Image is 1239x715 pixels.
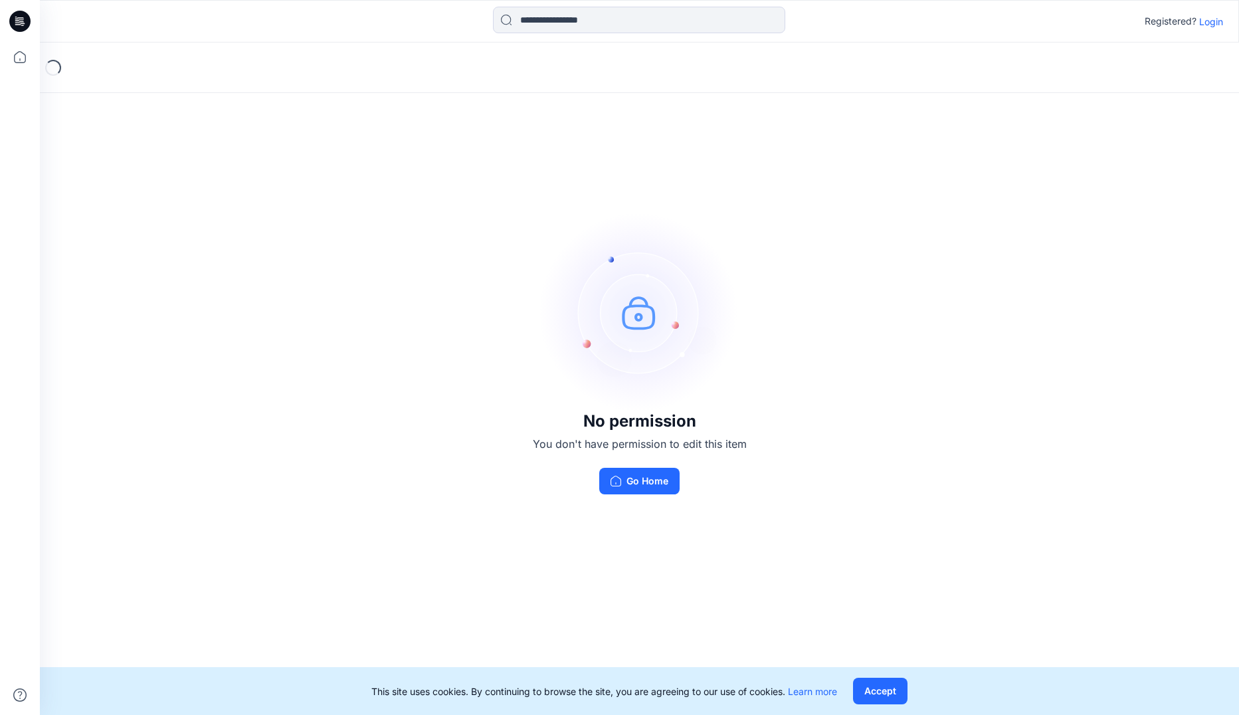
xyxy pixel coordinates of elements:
[540,213,739,412] img: no-perm.svg
[371,684,837,698] p: This site uses cookies. By continuing to browse the site, you are agreeing to our use of cookies.
[533,436,747,452] p: You don't have permission to edit this item
[788,686,837,697] a: Learn more
[1145,13,1196,29] p: Registered?
[853,678,907,704] button: Accept
[533,412,747,431] h3: No permission
[599,468,680,494] button: Go Home
[1199,15,1223,29] p: Login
